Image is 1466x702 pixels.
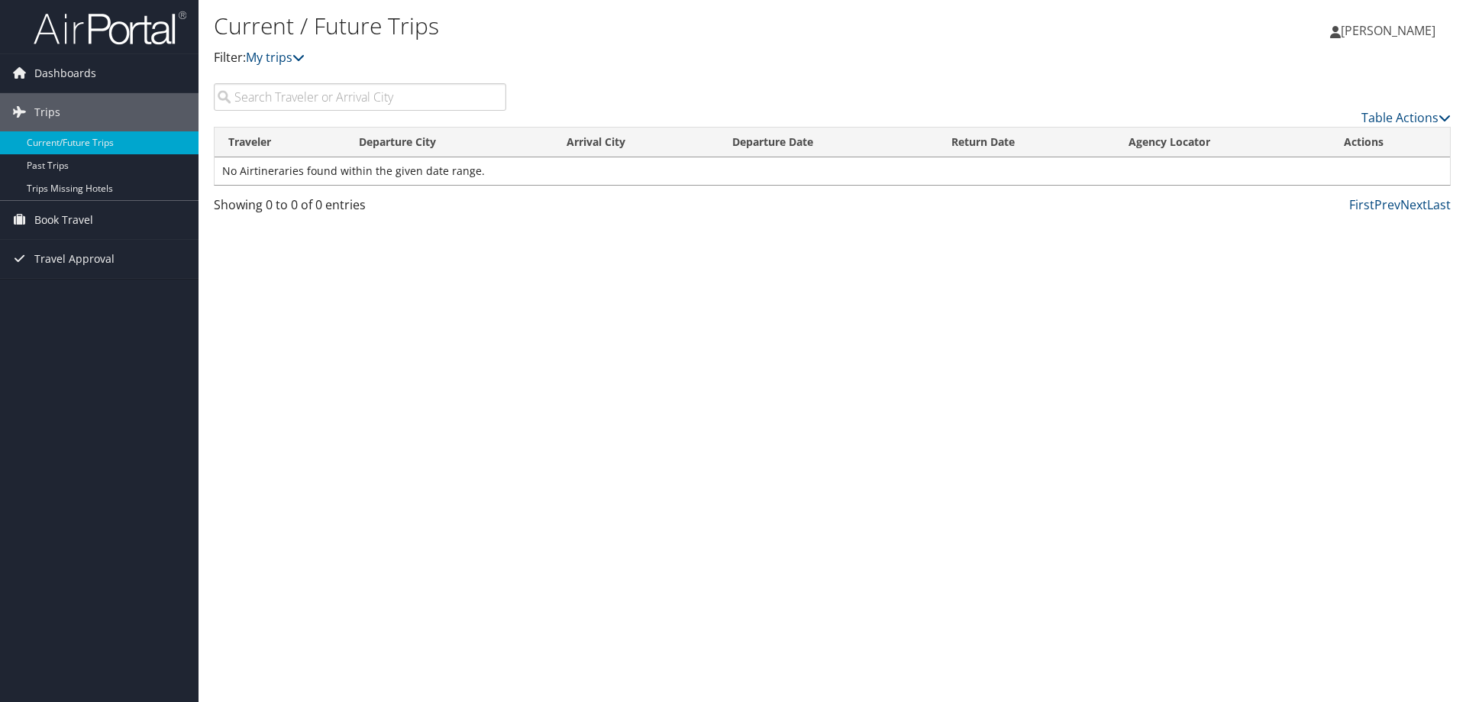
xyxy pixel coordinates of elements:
a: Prev [1374,196,1400,213]
div: Showing 0 to 0 of 0 entries [214,196,506,222]
th: Actions [1330,128,1450,157]
p: Filter: [214,48,1038,68]
th: Traveler: activate to sort column ascending [215,128,345,157]
span: Book Travel [34,201,93,239]
th: Departure City: activate to sort column ascending [345,128,553,157]
span: Dashboards [34,54,96,92]
a: First [1349,196,1374,213]
a: [PERSON_NAME] [1330,8,1451,53]
img: airportal-logo.png [34,10,186,46]
a: Table Actions [1361,109,1451,126]
span: Travel Approval [34,240,115,278]
th: Agency Locator: activate to sort column ascending [1115,128,1330,157]
span: [PERSON_NAME] [1341,22,1435,39]
th: Departure Date: activate to sort column descending [718,128,938,157]
th: Return Date: activate to sort column ascending [938,128,1115,157]
a: Next [1400,196,1427,213]
td: No Airtineraries found within the given date range. [215,157,1450,185]
th: Arrival City: activate to sort column ascending [553,128,718,157]
input: Search Traveler or Arrival City [214,83,506,111]
a: My trips [246,49,305,66]
a: Last [1427,196,1451,213]
h1: Current / Future Trips [214,10,1038,42]
span: Trips [34,93,60,131]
